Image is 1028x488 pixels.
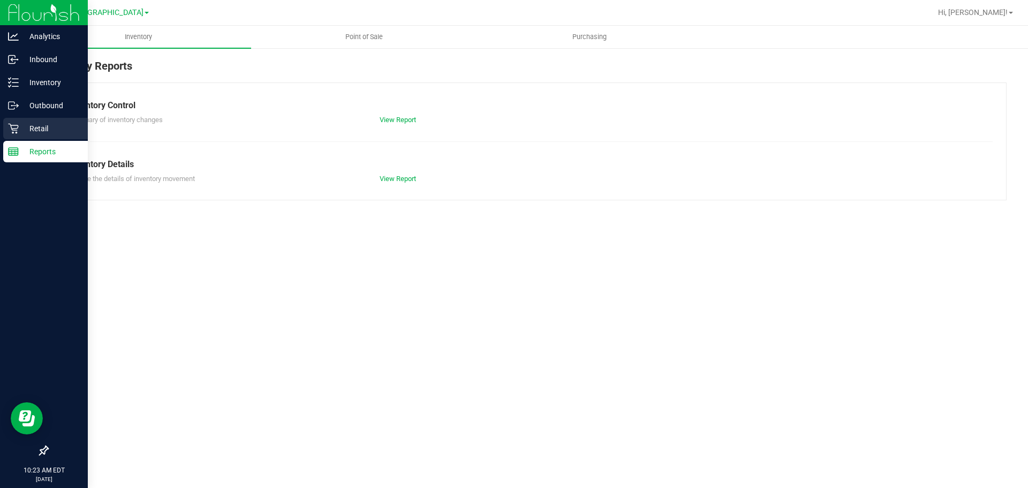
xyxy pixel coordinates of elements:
[19,30,83,43] p: Analytics
[8,123,19,134] inline-svg: Retail
[251,26,477,48] a: Point of Sale
[938,8,1008,17] span: Hi, [PERSON_NAME]!
[19,53,83,66] p: Inbound
[477,26,702,48] a: Purchasing
[8,54,19,65] inline-svg: Inbound
[19,99,83,112] p: Outbound
[11,402,43,434] iframe: Resource center
[8,100,19,111] inline-svg: Outbound
[19,76,83,89] p: Inventory
[380,116,416,124] a: View Report
[110,32,167,42] span: Inventory
[70,8,143,17] span: [GEOGRAPHIC_DATA]
[8,31,19,42] inline-svg: Analytics
[47,58,1007,82] div: Inventory Reports
[69,116,163,124] span: Summary of inventory changes
[19,122,83,135] p: Retail
[331,32,397,42] span: Point of Sale
[380,175,416,183] a: View Report
[5,475,83,483] p: [DATE]
[69,99,985,112] div: Inventory Control
[69,158,985,171] div: Inventory Details
[558,32,621,42] span: Purchasing
[19,145,83,158] p: Reports
[26,26,251,48] a: Inventory
[8,146,19,157] inline-svg: Reports
[69,175,195,183] span: Explore the details of inventory movement
[8,77,19,88] inline-svg: Inventory
[5,466,83,475] p: 10:23 AM EDT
